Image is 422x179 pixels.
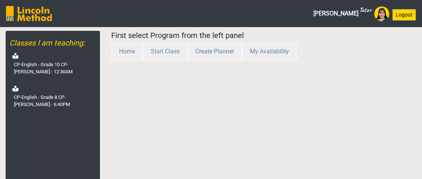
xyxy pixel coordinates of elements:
button: Home [111,43,143,60]
sup: Tutor [359,6,371,14]
a: My Availability [242,48,297,55]
h5: First select Program from the left panel [111,31,416,40]
a: CP-English - Grade 10 CP-[PERSON_NAME] - 12:30AM [9,50,100,80]
h5: Classes I am teaching: [9,38,100,47]
label: CP-English - Grade 8 CP-[PERSON_NAME] - 6:40PM [14,94,98,108]
span: [PERSON_NAME] [313,6,371,21]
a: Home [111,48,143,55]
img: SGY6awQAAAABJRU5ErkJggg== [6,6,52,21]
button: Start Class [143,43,188,60]
a: CP-English - Grade 8 CP-[PERSON_NAME] - 6:40PM [9,83,100,113]
label: CP-English - Grade 10 CP-[PERSON_NAME] - 12:30AM [14,61,98,76]
button: My Availability [242,43,297,60]
button: Logout [392,9,416,21]
img: Avatar [374,6,389,21]
a: Create Planner [188,48,242,55]
a: Start Class [143,48,188,55]
button: Create Planner [188,43,242,60]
